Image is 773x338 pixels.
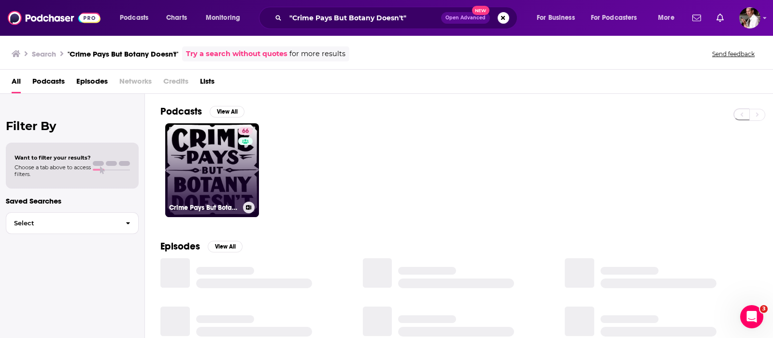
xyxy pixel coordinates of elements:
span: Select [6,220,118,226]
h2: Podcasts [160,105,202,118]
button: Open AdvancedNew [441,12,490,24]
a: Episodes [76,73,108,93]
a: Try a search without quotes [186,48,287,59]
span: Networks [119,73,152,93]
span: More [658,11,674,25]
button: View All [208,241,243,252]
span: 66 [242,127,249,136]
span: Choose a tab above to access filters. [14,164,91,177]
span: Monitoring [206,11,240,25]
span: New [472,6,489,15]
button: open menu [113,10,161,26]
span: Credits [163,73,188,93]
a: Show notifications dropdown [688,10,705,26]
span: For Podcasters [591,11,637,25]
a: Podcasts [32,73,65,93]
span: Podcasts [120,11,148,25]
a: PodcastsView All [160,105,244,118]
span: for more results [289,48,345,59]
img: Podchaser - Follow, Share and Rate Podcasts [8,9,100,27]
button: open menu [585,10,651,26]
a: EpisodesView All [160,240,243,252]
button: open menu [199,10,253,26]
h2: Filter By [6,119,139,133]
a: Lists [200,73,215,93]
a: Charts [160,10,193,26]
button: View All [210,106,244,118]
h3: "Crime Pays But Botany Doesn't" [68,49,178,59]
button: Show profile menu [739,7,760,29]
button: Send feedback [709,50,758,58]
div: Search podcasts, credits, & more... [268,7,527,29]
h3: Search [32,49,56,59]
button: open menu [530,10,587,26]
button: open menu [651,10,687,26]
a: 66Crime Pays But Botany Doesn't [165,123,259,217]
a: Show notifications dropdown [713,10,728,26]
span: Charts [166,11,187,25]
span: Logged in as Quarto [739,7,760,29]
button: Select [6,212,139,234]
iframe: Intercom live chat [740,305,763,328]
span: Want to filter your results? [14,154,91,161]
span: For Business [537,11,575,25]
input: Search podcasts, credits, & more... [286,10,441,26]
p: Saved Searches [6,196,139,206]
span: 3 [760,305,768,313]
a: All [12,73,21,93]
h2: Episodes [160,240,200,252]
h3: Crime Pays But Botany Doesn't [169,204,239,212]
img: User Profile [739,7,760,29]
a: 66 [238,127,253,135]
span: Open Advanced [445,15,486,20]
